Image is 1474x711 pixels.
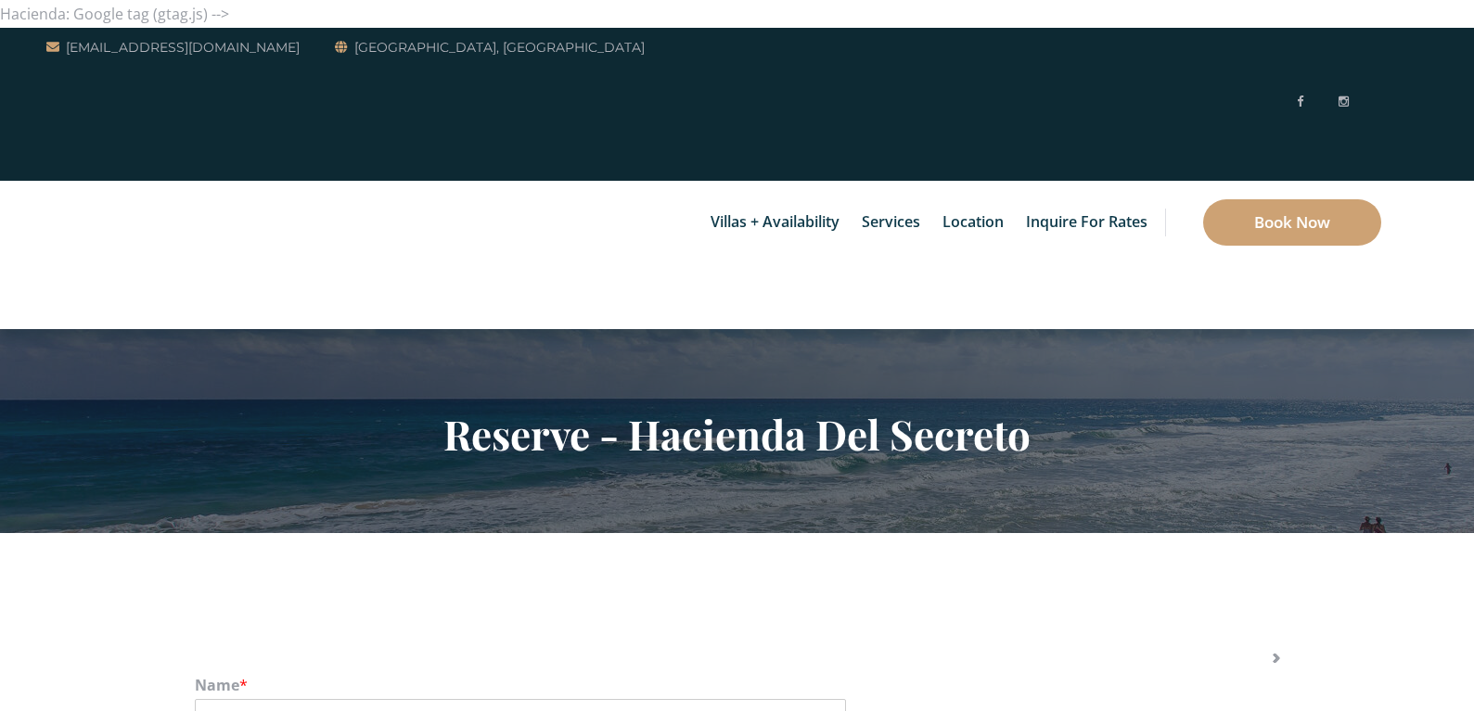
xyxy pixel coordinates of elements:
[933,181,1013,264] a: Location
[46,185,135,324] img: Awesome Logo
[46,36,300,58] a: [EMAIL_ADDRESS][DOMAIN_NAME]
[195,410,1280,458] h2: Reserve - Hacienda Del Secreto
[852,181,929,264] a: Services
[701,181,849,264] a: Villas + Availability
[1017,181,1157,264] a: Inquire for Rates
[195,676,1280,695] label: Name
[335,36,645,58] a: [GEOGRAPHIC_DATA], [GEOGRAPHIC_DATA]
[1366,33,1381,172] img: svg%3E
[1203,199,1381,246] a: Book Now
